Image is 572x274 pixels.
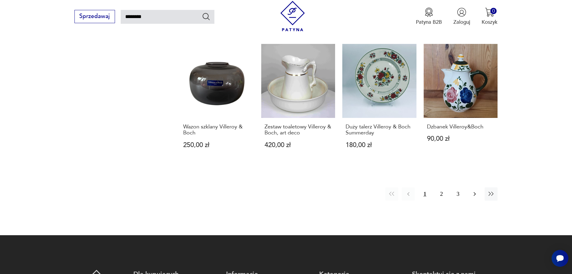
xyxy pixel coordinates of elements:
[346,142,413,148] p: 180,00 zł
[202,12,210,21] button: Szukaj
[424,8,434,17] img: Ikona medalu
[183,124,251,136] h3: Wazon szklany Villeroy & Boch
[482,8,498,26] button: 0Koszyk
[453,19,470,26] p: Zaloguj
[180,44,254,162] a: Wazon szklany Villeroy & BochWazon szklany Villeroy & Boch250,00 zł
[277,1,308,31] img: Patyna - sklep z meblami i dekoracjami vintage
[74,10,115,23] button: Sprzedawaj
[424,44,498,162] a: Dzbanek Villeroy&BochDzbanek Villeroy&Boch90,00 zł
[265,142,332,148] p: 420,00 zł
[452,187,465,200] button: 3
[183,142,251,148] p: 250,00 zł
[416,8,442,26] a: Ikona medaluPatyna B2B
[74,14,115,19] a: Sprzedawaj
[346,124,413,136] h3: Duży talerz Villeroy & Boch Summerday
[457,8,466,17] img: Ikonka użytkownika
[453,8,470,26] button: Zaloguj
[490,8,497,14] div: 0
[265,124,332,136] h3: Zestaw toaletowy Villeroy & Boch, art deco
[261,44,335,162] a: Zestaw toaletowy Villeroy & Boch, art decoZestaw toaletowy Villeroy & Boch, art deco420,00 zł
[552,250,568,267] iframe: Smartsupp widget button
[427,136,495,142] p: 90,00 zł
[416,8,442,26] button: Patyna B2B
[482,19,498,26] p: Koszyk
[427,124,495,130] h3: Dzbanek Villeroy&Boch
[418,187,431,200] button: 1
[435,187,448,200] button: 2
[416,19,442,26] p: Patyna B2B
[342,44,416,162] a: Duży talerz Villeroy & Boch SummerdayDuży talerz Villeroy & Boch Summerday180,00 zł
[485,8,494,17] img: Ikona koszyka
